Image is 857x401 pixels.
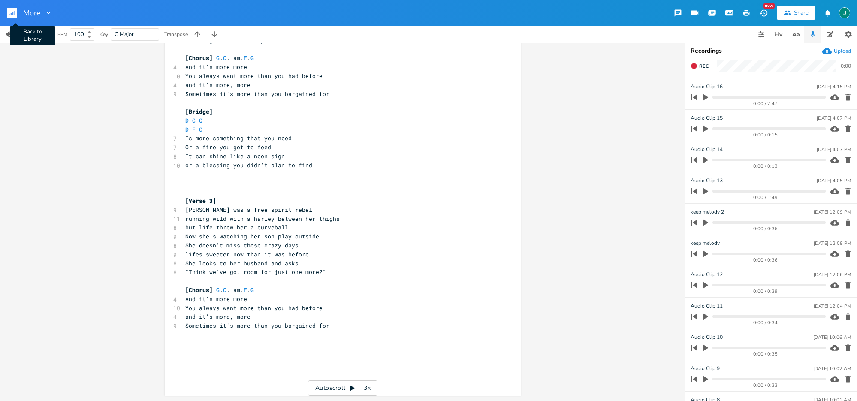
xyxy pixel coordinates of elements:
div: [DATE] 10:06 AM [813,335,851,340]
button: New [755,5,772,21]
span: [Verse 3] [185,197,216,205]
span: . . am. . [185,54,254,62]
span: lifes sweeter now than it was before [185,250,309,258]
div: [DATE] 12:09 PM [814,210,851,214]
span: She looks to her husband and asks [185,259,299,267]
div: Key [100,32,108,37]
span: Now she’s watching her son play outside [185,232,319,240]
span: Audio Clip 14 [691,145,723,154]
span: - - [185,117,202,124]
button: Rec [687,59,712,73]
span: Audio Clip 15 [691,114,723,122]
span: D [185,117,189,124]
span: It can shine like a neon sign [185,152,285,160]
span: C Major [115,30,134,38]
div: 0:00 / 0:36 [706,258,826,262]
div: 3x [359,380,375,396]
div: Share [794,9,809,17]
span: Audio Clip 11 [691,302,723,310]
div: Recordings [691,48,852,54]
div: Transpose [164,32,188,37]
span: G [250,286,254,294]
span: running wild with a harley between her thighs [185,215,340,223]
div: [DATE] 12:06 PM [814,272,851,277]
span: [Chorus] [185,286,213,294]
span: [Bridge] [185,108,213,115]
div: 0:00 / 0:35 [706,352,826,356]
span: Audio Clip 12 [691,271,723,279]
div: 0:00 / 0:36 [706,226,826,231]
span: You always want more than you had before [185,72,323,80]
span: Audio Clip 9 [691,365,720,373]
span: C [223,286,226,294]
span: C [199,126,202,133]
span: [Chorus] [185,54,213,62]
div: [DATE] 12:04 PM [814,304,851,308]
span: Audio Clip 13 [691,177,723,185]
div: 0:00 / 1:49 [706,195,826,200]
div: 0:00 / 0:39 [706,289,826,294]
div: 0:00 / 2:47 [706,101,826,106]
span: Is more something that you need [185,134,292,142]
span: “Think we’ve got room for just one more?” [185,268,326,276]
span: F [192,126,196,133]
span: D [185,126,189,133]
div: 0:00 / 0:33 [706,383,826,388]
div: BPM [57,32,67,37]
span: Audio Clip 10 [691,333,723,341]
span: Sometimes it's more than you bargained for [185,90,329,98]
span: C [192,117,196,124]
span: Or a fire you got to feed [185,143,271,151]
div: [DATE] 4:07 PM [817,147,851,152]
span: Rec [699,63,709,69]
span: and it's more, more [185,81,250,89]
span: F [244,54,247,62]
span: Sometimes it's more than you bargained for [185,322,329,329]
div: [DATE] 4:05 PM [817,178,851,183]
div: 0:00 / 0:13 [706,164,826,169]
img: Jim Rudolf [839,7,850,18]
div: [DATE] 4:15 PM [817,84,851,89]
div: 0:00 / 0:15 [706,133,826,137]
span: G [216,286,220,294]
span: And it's more more [185,63,247,71]
span: She doesn't miss those crazy days [185,241,299,249]
button: Upload [822,46,851,56]
div: New [763,3,775,9]
span: G [216,54,220,62]
span: keep melody 2 [691,208,724,216]
button: Back to Library [7,3,24,23]
div: [DATE] 12:08 PM [814,241,851,246]
div: 0:00 [841,63,851,69]
span: C [223,54,226,62]
span: or a blessing you didn't plan to find [185,161,312,169]
span: He thought about that penthouse in [GEOGRAPHIC_DATA] [185,36,364,44]
div: [DATE] 4:07 PM [817,116,851,121]
span: F [244,286,247,294]
span: keep melody [691,239,720,247]
span: And it's more more [185,295,247,303]
span: You always want more than you had before [185,304,323,312]
div: [DATE] 10:02 AM [813,366,851,371]
span: More [23,9,41,17]
div: Autoscroll [308,380,377,396]
button: Share [777,6,815,20]
span: - - [185,126,202,133]
span: G [250,54,254,62]
div: 0:00 / 0:34 [706,320,826,325]
span: and it's more, more [185,313,250,320]
span: . . am. . [185,286,254,294]
span: Audio Clip 16 [691,83,723,91]
span: [PERSON_NAME] was a free spirit rebel [185,206,312,214]
div: Upload [834,48,851,54]
span: G [199,117,202,124]
span: but life threw her a curveball [185,223,288,231]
